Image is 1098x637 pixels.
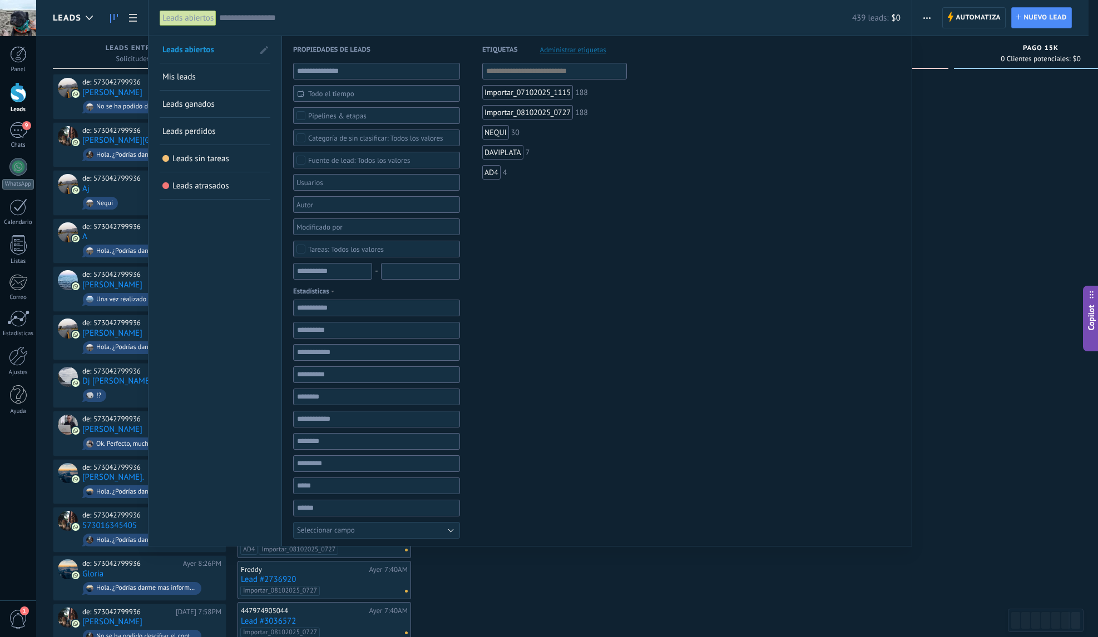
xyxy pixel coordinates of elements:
li: Leads ganados [160,91,270,118]
span: Leads atrasados [172,181,229,191]
div: Correo [2,294,34,301]
div: Chats [2,142,34,149]
span: Leads sin tareas [172,153,229,164]
div: 4 [503,168,507,176]
div: Estadísticas [2,330,34,337]
span: Administrar etiquetas [540,46,606,53]
div: Todos los valores [308,134,443,142]
div: WhatsApp [2,179,34,190]
span: $0 [892,13,901,23]
div: 188 [575,88,588,96]
span: - [375,263,378,279]
a: Mis leads [162,63,268,90]
div: 30 [511,128,520,136]
li: Leads atrasados [160,172,270,200]
li: Leads perdidos [160,118,270,145]
div: Todos los valores [308,245,384,253]
span: 1 [20,606,29,615]
span: 9 [22,121,31,130]
span: 439 leads: [852,13,889,23]
div: Calendario [2,219,34,226]
div: DAVIPLATA [482,145,523,160]
div: Importar_07102025_1115 [482,85,573,99]
span: Copilot [1086,305,1097,331]
div: Importar_08102025_0727 [482,105,573,120]
span: Etiquetas [482,36,518,63]
div: Leads abiertos [160,10,216,26]
div: AD4 [482,165,501,180]
span: Propiedades de leads [293,36,370,63]
span: Estadísticas [293,285,338,297]
div: Leads [2,106,34,113]
span: Todo el tiempo [308,89,454,98]
span: Mis leads [162,72,196,82]
div: NEQUI [482,125,509,140]
span: Leads perdidos [162,126,216,137]
span: Leads atrasados [162,182,170,190]
div: 7 [526,148,530,156]
span: Seleccionar campo [297,525,355,535]
button: Seleccionar campo [293,522,460,539]
a: Leads sin tareas [162,145,268,172]
div: Panel [2,66,34,73]
a: Leads perdidos [162,118,268,145]
a: Leads ganados [162,91,268,117]
span: Leads sin tareas [162,155,170,162]
li: Mis leads [160,63,270,91]
span: Leads abiertos [162,44,214,55]
div: Pipelines & etapas [308,112,367,120]
div: Ajustes [2,369,34,376]
div: Ayuda [2,408,34,415]
div: Todos los valores [308,156,410,165]
div: Listas [2,258,34,265]
div: 188 [575,108,588,116]
a: Leads abiertos [162,36,254,63]
li: Leads abiertos [160,36,270,63]
a: Leads atrasados [162,172,268,199]
li: Leads sin tareas [160,145,270,172]
span: Leads ganados [162,99,215,110]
